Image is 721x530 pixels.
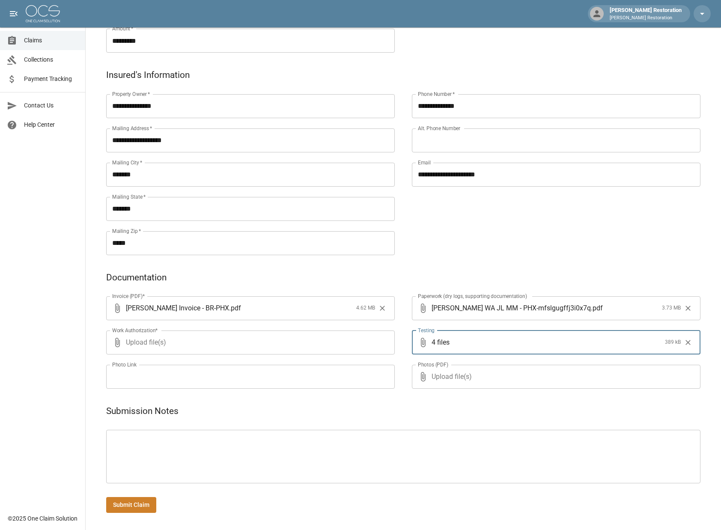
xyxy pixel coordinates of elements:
div: © 2025 One Claim Solution [8,514,77,523]
div: [PERSON_NAME] Restoration [606,6,685,21]
label: Property Owner [112,90,150,98]
label: Phone Number [418,90,455,98]
span: Contact Us [24,101,78,110]
span: . pdf [229,303,241,313]
span: Payment Tracking [24,74,78,83]
label: Paperwork (dry logs, supporting documentation) [418,292,527,300]
label: Mailing Address [112,125,152,132]
label: Mailing City [112,159,143,166]
label: Mailing State [112,193,146,200]
p: [PERSON_NAME] Restoration [610,15,682,22]
span: Help Center [24,120,78,129]
span: [PERSON_NAME] WA JL MM - PHX-mfslgugffj3i0x7q [432,303,591,313]
label: Alt. Phone Number [418,125,460,132]
button: Clear [682,302,694,315]
span: 4 files [432,331,661,354]
button: Clear [682,336,694,349]
label: Amount [112,25,134,32]
button: open drawer [5,5,22,22]
span: Upload file(s) [432,365,677,389]
span: Claims [24,36,78,45]
label: Photos (PDF) [418,361,448,368]
label: Email [418,159,431,166]
label: Photo Link [112,361,137,368]
label: Mailing Zip [112,227,141,235]
span: [PERSON_NAME] Invoice - BR-PHX [126,303,229,313]
span: 389 kB [665,338,681,347]
img: ocs-logo-white-transparent.png [26,5,60,22]
button: Submit Claim [106,497,156,513]
span: 3.73 MB [662,304,681,313]
label: Invoice (PDF)* [112,292,145,300]
span: . pdf [591,303,603,313]
label: Testing [418,327,435,334]
span: 4.62 MB [356,304,375,313]
span: Upload file(s) [126,331,372,354]
button: Clear [376,302,389,315]
label: Work Authorization* [112,327,158,334]
span: Collections [24,55,78,64]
